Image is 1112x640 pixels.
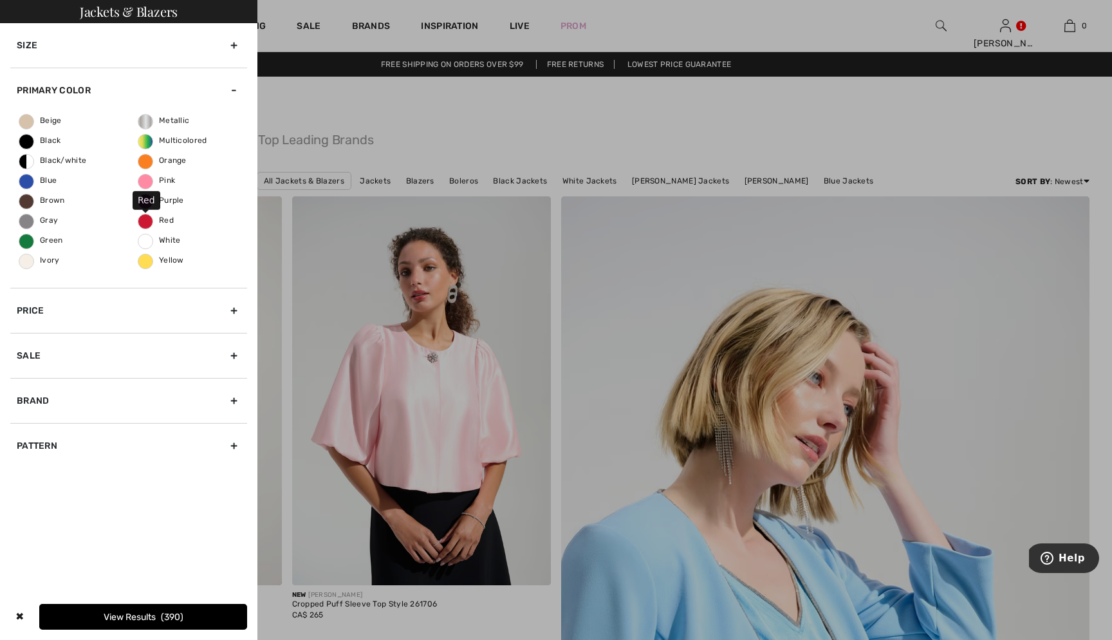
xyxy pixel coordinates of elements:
div: ✖ [10,604,29,630]
div: Size [10,23,247,68]
span: Blue [19,176,57,185]
span: Pink [138,176,175,185]
span: Gray [19,216,58,225]
div: Price [10,288,247,333]
span: Brown [19,196,65,205]
button: View Results390 [39,604,247,630]
span: Orange [138,156,187,165]
span: Beige [19,116,62,125]
span: Green [19,236,63,245]
div: Red [133,191,160,209]
span: Black [19,136,61,145]
iframe: Opens a widget where you can find more information [1029,543,1099,576]
span: 390 [161,612,183,623]
div: Pattern [10,423,247,468]
span: Multicolored [138,136,207,145]
span: Yellow [138,256,184,265]
div: Primary Color [10,68,247,113]
div: Brand [10,378,247,423]
span: Red [138,216,174,225]
span: Metallic [138,116,189,125]
span: Ivory [19,256,60,265]
span: Purple [138,196,184,205]
div: Sale [10,333,247,378]
span: White [138,236,181,245]
span: Black/white [19,156,86,165]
